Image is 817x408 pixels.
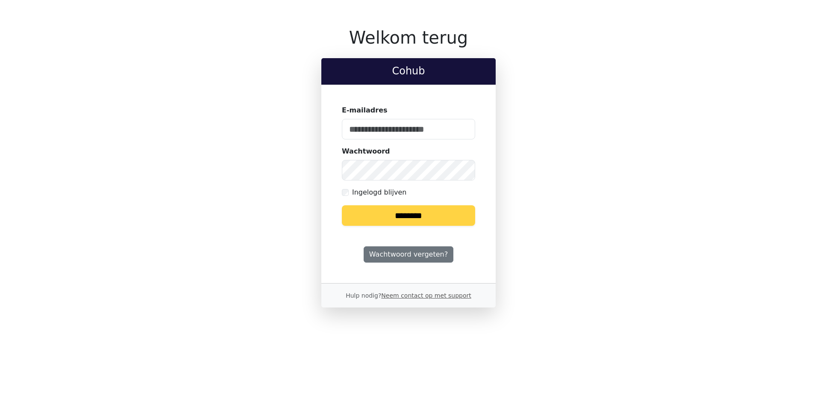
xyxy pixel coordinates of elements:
[346,292,471,299] small: Hulp nodig?
[342,146,390,157] label: Wachtwoord
[328,65,489,77] h2: Cohub
[321,27,496,48] h1: Welkom terug
[364,246,453,263] a: Wachtwoord vergeten?
[381,292,471,299] a: Neem contact op met support
[352,187,406,198] label: Ingelogd blijven
[342,105,388,115] label: E-mailadres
